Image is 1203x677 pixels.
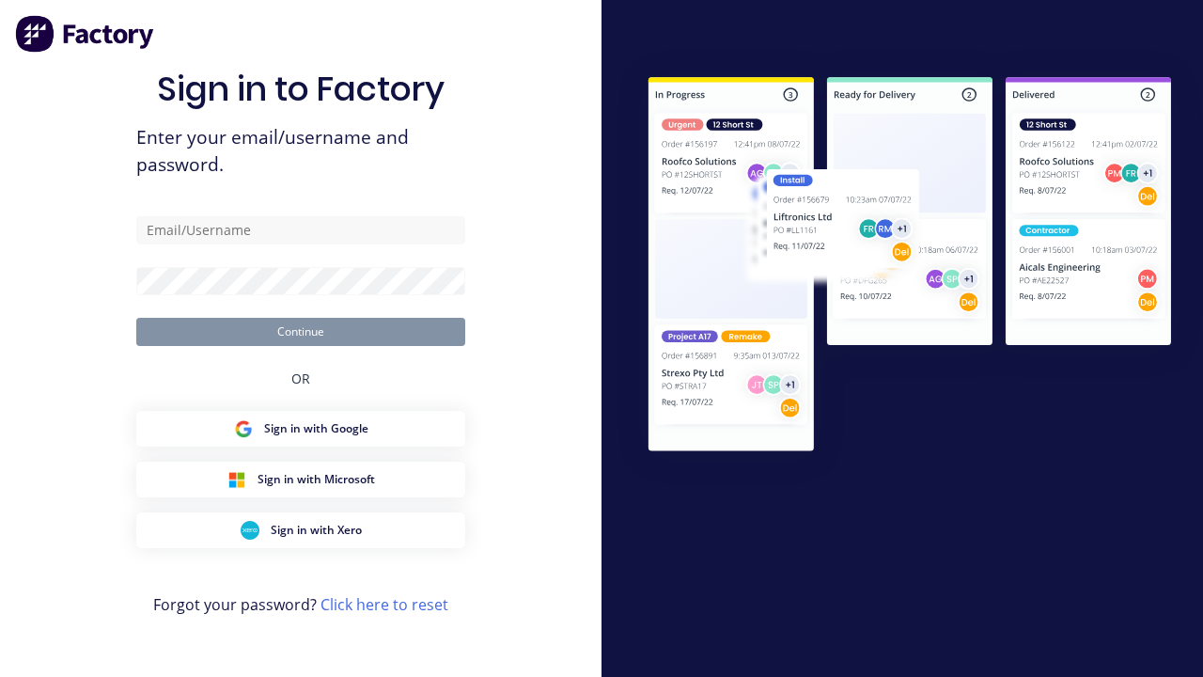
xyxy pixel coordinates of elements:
input: Email/Username [136,216,465,244]
span: Forgot your password? [153,593,448,616]
span: Sign in with Xero [271,522,362,539]
img: Microsoft Sign in [227,470,246,489]
h1: Sign in to Factory [157,69,445,109]
button: Continue [136,318,465,346]
button: Google Sign inSign in with Google [136,411,465,447]
img: Factory [15,15,156,53]
button: Xero Sign inSign in with Xero [136,512,465,548]
a: Click here to reset [320,594,448,615]
div: OR [291,346,310,411]
img: Sign in [617,48,1203,485]
span: Sign in with Google [264,420,368,437]
img: Google Sign in [234,419,253,438]
img: Xero Sign in [241,521,259,540]
span: Sign in with Microsoft [258,471,375,488]
span: Enter your email/username and password. [136,124,465,179]
button: Microsoft Sign inSign in with Microsoft [136,462,465,497]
